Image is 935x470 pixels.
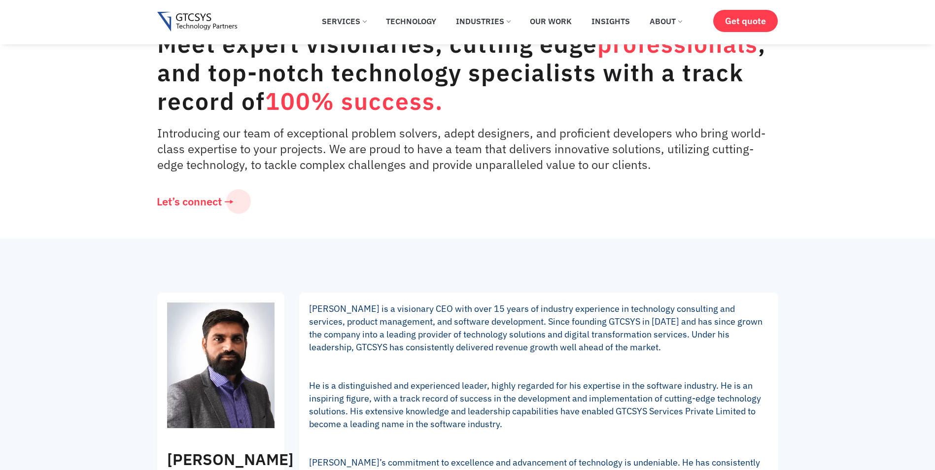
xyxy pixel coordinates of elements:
[167,450,275,469] h3: [PERSON_NAME]
[157,12,238,32] img: Gtcsys logo
[157,196,222,207] span: Let’s connect
[314,10,374,32] a: Services
[167,302,275,428] img: Mukesh Lagadhir CEO of GTCSYS Software Development Company
[642,10,689,32] a: About
[725,16,766,26] span: Get quote
[142,189,251,214] a: Let’s connect
[522,10,579,32] a: Our Work
[379,10,444,32] a: Technology
[265,86,443,116] span: 100% success.
[713,10,778,32] a: Get quote
[584,10,637,32] a: Insights
[157,30,773,115] div: Meet expert visionaries, cutting edge , and top-notch technology specialists with a track record of
[874,408,935,455] iframe: chat widget
[157,125,773,172] p: Introducing our team of exceptional problem solvers, adept designers, and proficient developers w...
[449,10,518,32] a: Industries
